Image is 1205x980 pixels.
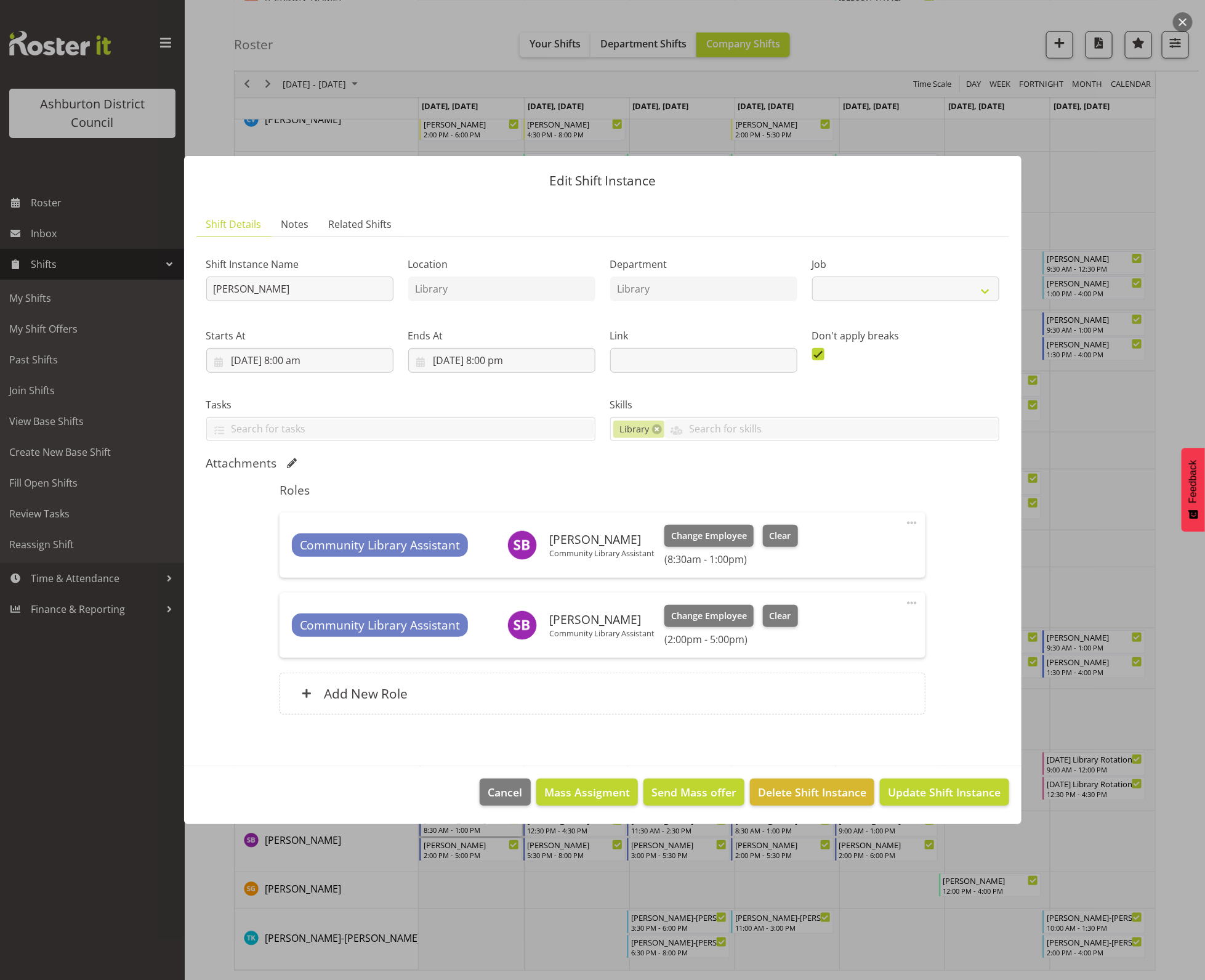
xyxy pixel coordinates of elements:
[300,537,461,554] span: Community Library Assistant
[300,617,461,634] span: Community Library Assistant
[206,348,393,373] input: Click to select...
[207,419,595,439] input: Search for tasks
[1188,460,1199,503] span: Feedback
[664,419,998,439] input: Search for skills
[671,609,747,623] span: Change Employee
[888,784,1001,800] span: Update Shift Instance
[536,779,638,806] button: Mass Assigment
[610,328,797,343] label: Link
[763,605,798,627] button: Clear
[664,553,797,565] h6: (8:30am - 1:00pm)
[549,628,655,638] p: Community Library Assistant
[480,779,530,806] button: Cancel
[206,257,393,272] label: Shift Instance Name
[206,328,393,343] label: Starts At
[408,257,595,272] label: Location
[507,610,537,640] img: stacey-broadbent10010.jpg
[812,257,999,272] label: Job
[758,784,866,800] span: Delete Shift Instance
[281,217,309,232] span: Notes
[206,217,262,232] span: Shift Details
[280,483,925,498] h5: Roles
[643,779,744,806] button: Send Mass offer
[324,686,408,702] h6: Add New Role
[770,609,791,623] span: Clear
[880,779,1009,806] button: Update Shift Instance
[507,530,537,560] img: stacey-broadbent10010.jpg
[206,397,595,412] label: Tasks
[620,423,650,436] span: Library
[549,613,655,626] h6: [PERSON_NAME]
[671,529,747,543] span: Change Employee
[408,348,595,373] input: Click to select...
[664,525,754,547] button: Change Employee
[651,784,736,800] span: Send Mass offer
[544,784,630,800] span: Mass Assigment
[196,174,1009,187] p: Edit Shift Instance
[1182,448,1205,532] button: Feedback - Show survey
[206,456,277,471] h5: Attachments
[664,633,797,646] h6: (2:00pm - 5:00pm)
[812,328,999,343] label: Don't apply breaks
[770,529,791,543] span: Clear
[763,525,798,547] button: Clear
[610,257,797,272] label: Department
[408,328,595,343] label: Ends At
[549,548,655,558] p: Community Library Assistant
[329,217,392,232] span: Related Shifts
[488,784,523,800] span: Cancel
[206,277,393,301] input: Shift Instance Name
[610,397,999,412] label: Skills
[549,533,655,546] h6: [PERSON_NAME]
[664,605,754,627] button: Change Employee
[750,779,874,806] button: Delete Shift Instance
